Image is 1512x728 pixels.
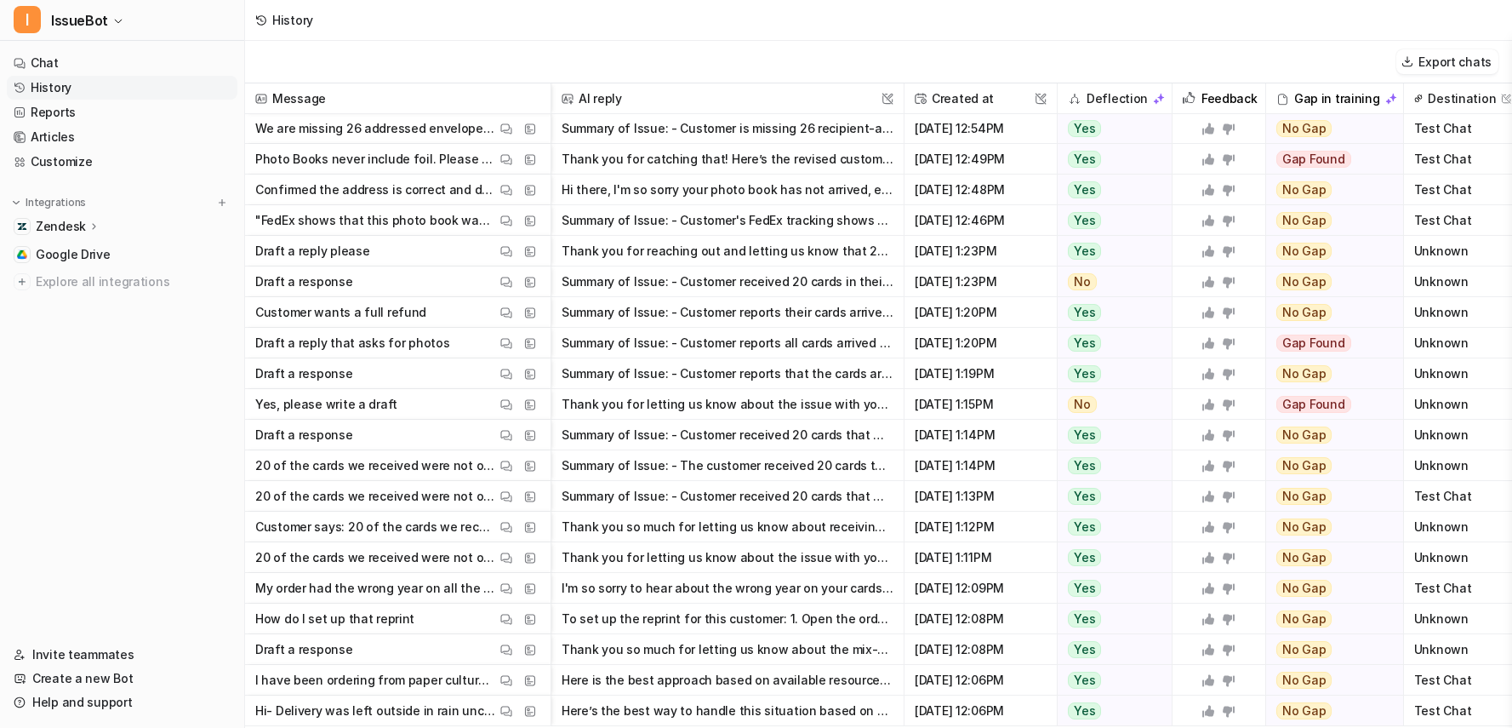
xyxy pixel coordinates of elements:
[1276,304,1332,321] span: No Gap
[562,512,893,542] button: Thank you so much for letting us know about receiving the wrong cards—I'm so sorry for the mix-up...
[255,481,496,512] p: 20 of the cards we received were not our family. Can you please reprint and send me 20 of the cor...
[1058,205,1162,236] button: Yes
[1058,358,1162,389] button: Yes
[562,297,893,328] button: Summary of Issue: - Customer reports their cards arrived bowed/curved and is requesting a full re...
[562,175,893,205] button: Hi there, I'm so sorry your photo book has not arrived, especially since it’s such a meaningful g...
[7,691,237,714] a: Help and support
[1266,113,1392,144] button: No Gap
[1058,297,1162,328] button: Yes
[562,328,893,358] button: Summary of Issue: - Customer reports all cards arrived bowed/curved and requests a full refund. -...
[911,573,1050,604] span: [DATE] 12:09PM
[1266,542,1392,573] button: No Gap
[1276,212,1332,229] span: No Gap
[1276,243,1332,260] span: No Gap
[255,267,353,297] p: Draft a response
[1266,389,1392,420] button: Gap Found
[1276,457,1332,474] span: No Gap
[255,634,353,665] p: Draft a response
[1068,181,1101,198] span: Yes
[7,667,237,691] a: Create a new Bot
[562,205,893,236] button: Summary of Issue: - Customer's FedEx tracking shows their photo book order was delivered, but the...
[1068,580,1101,597] span: Yes
[7,243,237,267] a: Google DriveGoogle Drive
[1058,696,1162,726] button: Yes
[1087,83,1148,114] h2: Deflection
[1266,665,1392,696] button: No Gap
[1068,212,1101,229] span: Yes
[216,197,228,209] img: menu_add.svg
[911,634,1050,665] span: [DATE] 12:08PM
[1276,151,1351,168] span: Gap Found
[255,696,496,726] p: Hi- Delivery was left outside in rain uncovered & soaked box thru with envelopes…please replace, ...
[911,328,1050,358] span: [DATE] 1:20PM
[1266,205,1392,236] button: No Gap
[1058,267,1162,297] button: No
[1266,512,1392,542] button: No Gap
[1068,457,1101,474] span: Yes
[7,270,237,294] a: Explore all integrations
[1266,450,1392,481] button: No Gap
[1058,481,1162,512] button: Yes
[255,450,496,481] p: 20 of the cards we received were not our family. Can you please reprint and send me 20 of the cor...
[36,246,111,263] span: Google Drive
[1058,450,1162,481] button: Yes
[1058,604,1162,634] button: Yes
[255,420,353,450] p: Draft a response
[911,267,1050,297] span: [DATE] 1:23PM
[1068,488,1101,505] span: Yes
[252,83,544,114] span: Message
[911,83,1050,114] span: Created at
[255,236,369,267] p: Draft a reply please
[1068,151,1101,168] span: Yes
[562,144,893,175] button: Thank you for catching that! Here’s the revised customer response: Hi there, I'm so sorry your ph...
[911,665,1050,696] span: [DATE] 12:06PM
[1276,702,1332,719] span: No Gap
[911,542,1050,573] span: [DATE] 1:11PM
[562,634,893,665] button: Thank you so much for letting us know about the mix-up with your cards. I’m so sorry for the inco...
[1058,665,1162,696] button: Yes
[255,175,496,205] p: Confirmed the address is correct and deliverable and the item is not with any neighbors or anythi...
[255,297,426,328] p: Customer wants a full refund
[1266,267,1392,297] button: No Gap
[1266,358,1392,389] button: No Gap
[562,604,893,634] button: To set up the reprint for this customer: 1. Open the order (22010120055) in your system. 2. Confi...
[1266,297,1392,328] button: No Gap
[1068,120,1101,137] span: Yes
[1068,243,1101,260] span: Yes
[7,100,237,124] a: Reports
[1058,175,1162,205] button: Yes
[911,175,1050,205] span: [DATE] 12:48PM
[1068,304,1101,321] span: Yes
[1068,641,1101,658] span: Yes
[1273,83,1396,114] div: Gap in training
[255,113,496,144] p: We are missing 26 addressed envelopes which is extremely inconvenient. I tried Paper Culture for ...
[562,267,893,297] button: Summary of Issue: - Customer received 20 cards in their order that were not for their family (i.e...
[562,113,893,144] button: Summary of Issue: - Customer is missing 26 recipient-addressed envelopes from their order, which ...
[14,6,41,33] span: I
[7,51,237,75] a: Chat
[1266,696,1392,726] button: No Gap
[7,150,237,174] a: Customize
[1276,549,1332,566] span: No Gap
[1266,604,1392,634] button: No Gap
[1068,427,1101,444] span: Yes
[7,76,237,100] a: History
[911,144,1050,175] span: [DATE] 12:49PM
[562,236,893,267] button: Thank you for reaching out and letting us know that 20 of the cards in your order were not for yo...
[1276,396,1351,413] span: Gap Found
[911,604,1050,634] span: [DATE] 12:08PM
[255,144,496,175] p: Photo Books never include foil. Please adjust your response to remove that portion from the timel...
[1266,328,1392,358] button: Gap Found
[1068,610,1101,628] span: Yes
[1058,542,1162,573] button: Yes
[562,542,893,573] button: Thank you for letting us know about the issue with your order. We’re so sorry that 20 of your car...
[1068,365,1101,382] span: Yes
[255,358,353,389] p: Draft a response
[562,389,893,420] button: Thank you for letting us know about the issue with your order. I see that you received 20 cards t...
[51,9,108,32] span: IssueBot
[26,196,86,209] p: Integrations
[1266,481,1392,512] button: No Gap
[7,194,91,211] button: Integrations
[14,273,31,290] img: explore all integrations
[1058,113,1162,144] button: Yes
